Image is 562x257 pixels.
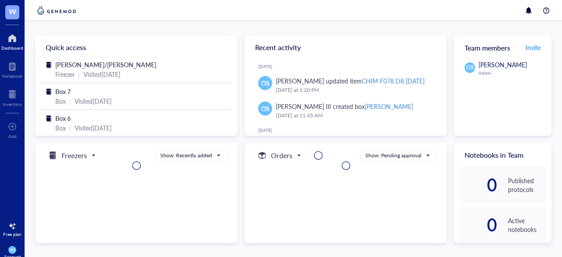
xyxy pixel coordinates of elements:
div: Team members [454,35,551,60]
div: Visited [DATE] [75,96,112,106]
div: [DATE] at 1:20 PM [276,86,433,94]
div: 0 [459,218,497,232]
div: Show: Pending approval [365,152,421,159]
div: Notebooks in Team [454,143,551,167]
div: Published protocols [508,176,546,194]
div: Free plan [3,232,22,237]
div: Dashboard [1,45,23,51]
div: [DATE] at 11:45 AM [276,111,433,120]
span: OS [261,104,270,113]
div: Freezer [55,69,75,79]
a: OS[PERSON_NAME] updated itemCHIM F078 D8 [DATE][DATE] at 1:20 PM [252,72,440,98]
span: Box 6 [55,114,71,123]
div: Box [55,96,66,106]
div: [DATE] [258,64,440,69]
a: Dashboard [1,31,23,51]
span: W [9,6,16,17]
div: Inventory [3,101,22,107]
div: Show: Recently added [160,152,212,159]
div: | [78,69,80,79]
div: Box [55,123,66,133]
button: Invite [525,40,541,54]
div: Visited [DATE] [83,69,120,79]
div: Quick access [35,35,238,60]
div: Visited [DATE] [75,123,112,133]
div: 0 [459,178,497,192]
h5: Orders [271,150,292,161]
span: [PERSON_NAME]/[PERSON_NAME] [55,60,156,69]
div: | [69,96,71,106]
div: [PERSON_NAME] III created box [276,101,413,111]
div: | [69,123,71,133]
a: Notebook [2,59,22,79]
div: Add [8,134,17,139]
span: Invite [526,43,540,52]
div: CHIM F078 D8 [DATE] [362,76,425,85]
span: [PERSON_NAME] [479,60,527,69]
img: genemod-logo [35,5,78,16]
div: Active notebooks [508,216,546,234]
h5: Freezers [61,150,87,161]
span: OS [261,78,270,88]
div: Recent activity [245,35,447,60]
span: OS [10,248,14,252]
div: Notebook [2,73,22,79]
div: [PERSON_NAME] [365,102,413,111]
a: Inventory [3,87,22,107]
span: Box 7 [55,87,71,96]
a: OS[PERSON_NAME] III created box[PERSON_NAME][DATE] at 11:45 AM [252,98,440,123]
div: [PERSON_NAME] updated item [276,76,425,86]
span: OS [466,64,474,72]
div: Admin [479,70,546,76]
